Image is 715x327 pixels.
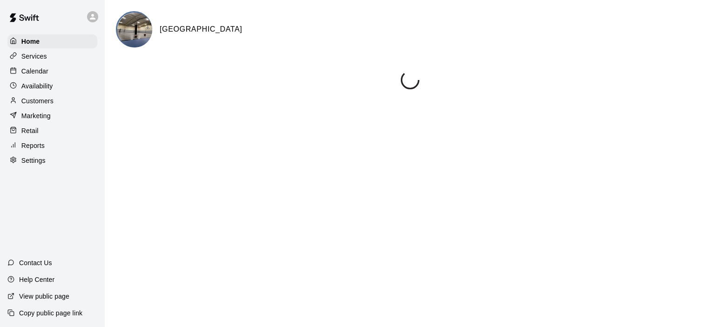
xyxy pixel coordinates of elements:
[7,94,97,108] a: Customers
[7,139,97,153] a: Reports
[7,124,97,138] a: Retail
[21,37,40,46] p: Home
[160,23,242,35] h6: [GEOGRAPHIC_DATA]
[21,126,39,135] p: Retail
[7,34,97,48] a: Home
[7,109,97,123] a: Marketing
[21,52,47,61] p: Services
[21,81,53,91] p: Availability
[21,111,51,120] p: Marketing
[19,258,52,267] p: Contact Us
[19,308,82,318] p: Copy public page link
[21,141,45,150] p: Reports
[21,96,54,106] p: Customers
[19,292,69,301] p: View public page
[21,67,48,76] p: Calendar
[21,156,46,165] p: Settings
[7,79,97,93] a: Availability
[7,153,97,167] a: Settings
[117,13,152,47] img: Ironline Sports Complex logo
[19,275,54,284] p: Help Center
[7,49,97,63] a: Services
[7,64,97,78] a: Calendar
